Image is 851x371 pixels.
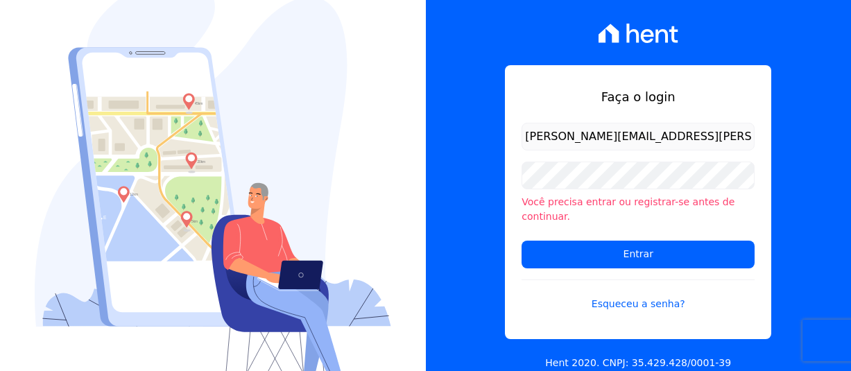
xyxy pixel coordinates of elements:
[522,279,755,311] a: Esqueceu a senha?
[522,241,755,268] input: Entrar
[522,87,755,106] h1: Faça o login
[522,123,755,150] input: Email
[522,195,755,224] li: Você precisa entrar ou registrar-se antes de continuar.
[545,356,731,370] p: Hent 2020. CNPJ: 35.429.428/0001-39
